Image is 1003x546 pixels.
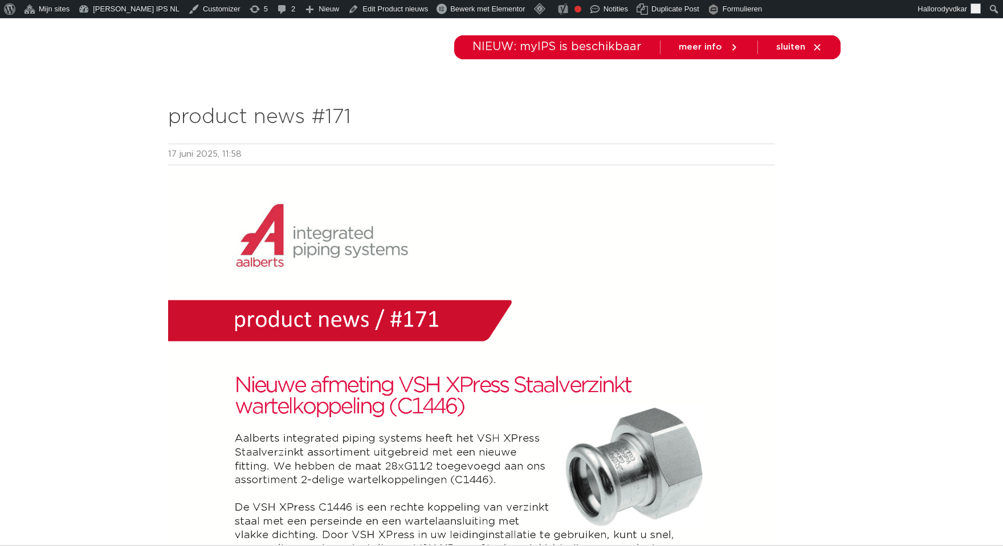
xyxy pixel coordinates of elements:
[689,60,728,104] a: over ons
[679,43,722,51] span: meer info
[218,150,219,158] span: ,
[679,42,739,52] a: meer info
[785,59,797,105] nav: Menu
[630,60,666,104] a: services
[472,41,642,52] span: NIEUW: myIPS is beschikbaar
[776,43,805,51] span: sluiten
[450,5,525,13] span: Bewerk met Elementor
[574,6,581,13] div: Focus keyphrase niet ingevuld
[417,60,453,104] a: markten
[476,60,536,104] a: toepassingen
[558,60,607,104] a: downloads
[935,5,967,13] span: rodyvdkar
[168,104,775,131] h2: product news #171
[348,60,728,104] nav: Menu
[776,42,822,52] a: sluiten
[168,150,218,158] time: 17 juni 2025
[222,150,242,158] time: 11:58
[348,60,394,104] a: producten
